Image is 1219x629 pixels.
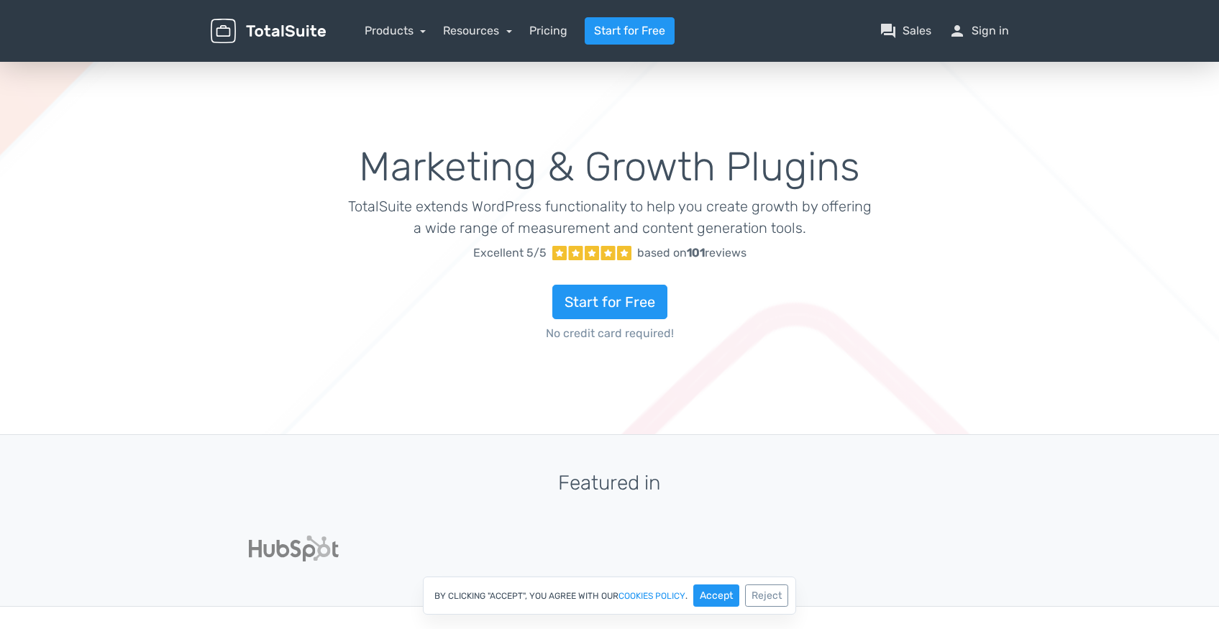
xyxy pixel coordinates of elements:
[365,24,426,37] a: Products
[949,22,1009,40] a: personSign in
[880,22,931,40] a: question_answerSales
[880,22,897,40] span: question_answer
[745,584,788,607] button: Reject
[529,22,567,40] a: Pricing
[211,472,1009,495] h3: Featured in
[585,17,675,45] a: Start for Free
[618,592,685,600] a: cookies policy
[347,196,872,239] p: TotalSuite extends WordPress functionality to help you create growth by offering a wide range of ...
[949,22,966,40] span: person
[473,244,547,262] span: Excellent 5/5
[347,145,872,190] h1: Marketing & Growth Plugins
[211,19,326,44] img: TotalSuite for WordPress
[347,239,872,267] a: Excellent 5/5 based on101reviews
[249,536,339,561] img: Hubspot
[693,584,739,607] button: Accept
[347,325,872,342] span: No credit card required!
[552,285,667,319] a: Start for Free
[637,244,747,262] div: based on reviews
[443,24,512,37] a: Resources
[423,577,796,615] div: By clicking "Accept", you agree with our .
[687,246,705,260] strong: 101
